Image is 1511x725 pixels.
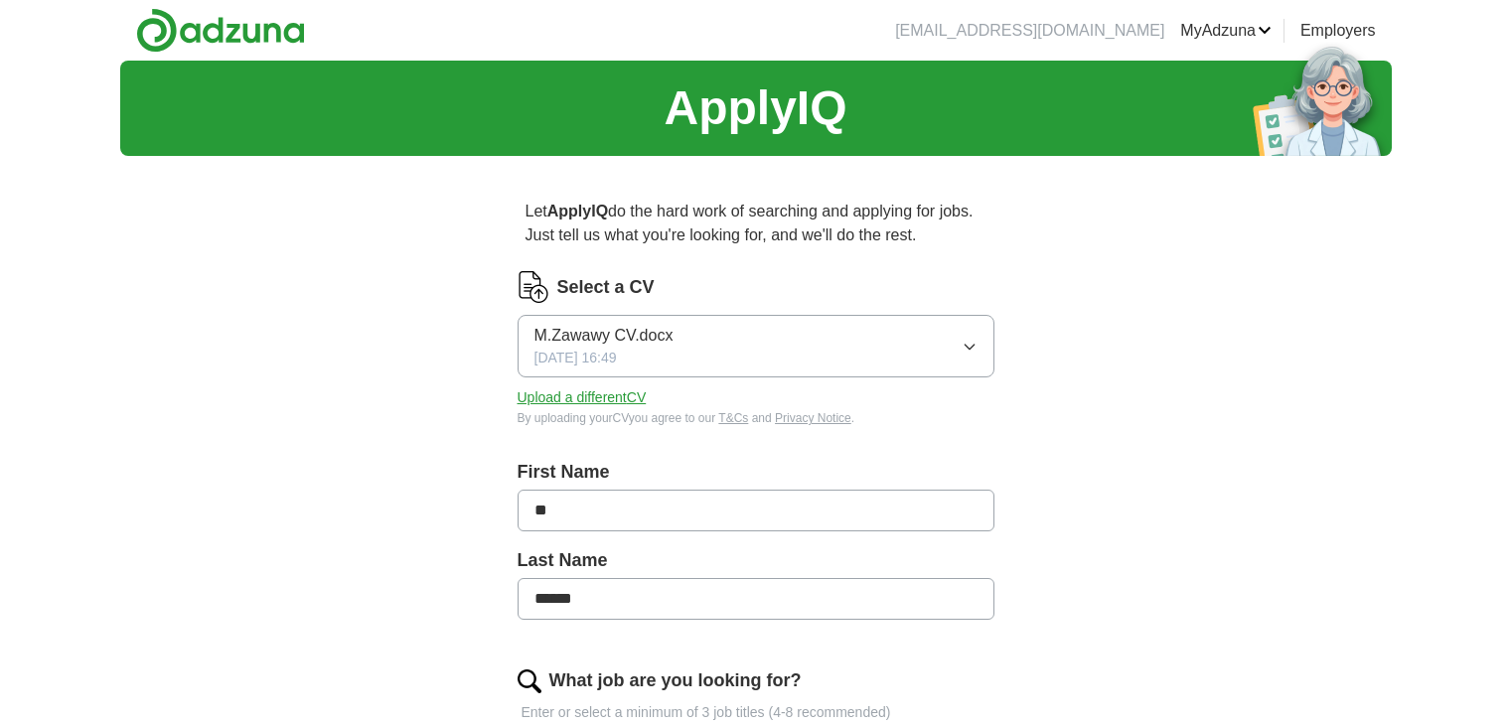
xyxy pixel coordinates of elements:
label: First Name [518,459,994,486]
li: [EMAIL_ADDRESS][DOMAIN_NAME] [895,19,1164,43]
p: Let do the hard work of searching and applying for jobs. Just tell us what you're looking for, an... [518,192,994,255]
p: Enter or select a minimum of 3 job titles (4-8 recommended) [518,702,994,723]
img: Adzuna logo [136,8,305,53]
button: M.Zawawy CV.docx[DATE] 16:49 [518,315,994,377]
a: MyAdzuna [1180,19,1272,43]
label: What job are you looking for? [549,667,802,694]
a: Privacy Notice [775,411,851,425]
img: search.png [518,669,541,693]
span: M.Zawawy CV.docx [534,324,674,348]
h1: ApplyIQ [664,72,846,144]
a: Employers [1300,19,1376,43]
strong: ApplyIQ [547,203,608,219]
label: Select a CV [557,274,655,301]
span: [DATE] 16:49 [534,348,617,368]
div: By uploading your CV you agree to our and . [518,409,994,427]
label: Last Name [518,547,994,574]
img: CV Icon [518,271,549,303]
a: T&Cs [718,411,748,425]
button: Upload a differentCV [518,387,647,408]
